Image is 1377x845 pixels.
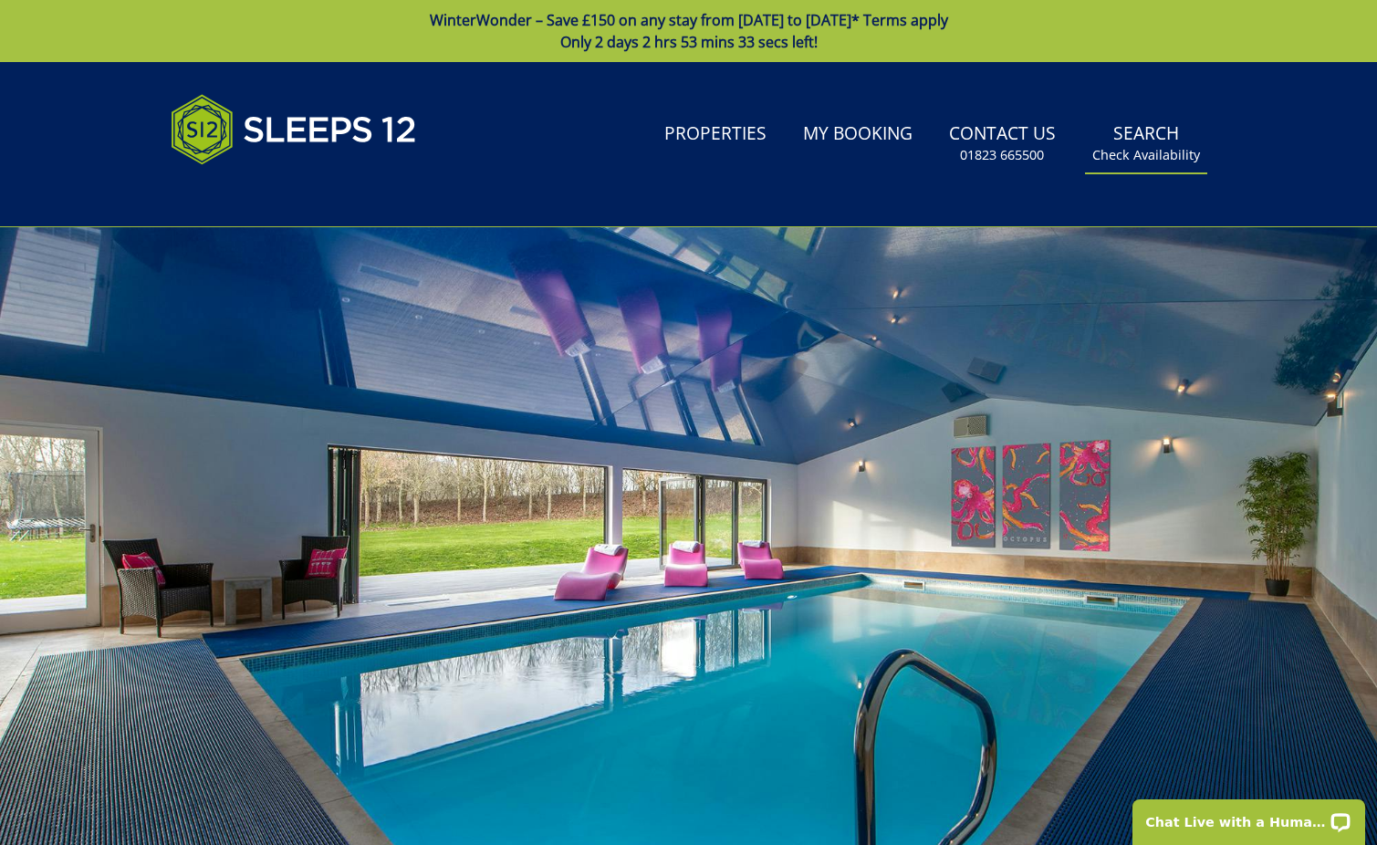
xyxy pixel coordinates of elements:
small: 01823 665500 [960,146,1044,164]
iframe: LiveChat chat widget [1121,788,1377,845]
a: Properties [657,114,774,155]
a: Contact Us01823 665500 [942,114,1063,173]
span: Only 2 days 2 hrs 53 mins 33 secs left! [560,32,818,52]
iframe: Customer reviews powered by Trustpilot [162,186,353,202]
a: SearchCheck Availability [1085,114,1207,173]
img: Sleeps 12 [171,84,417,175]
small: Check Availability [1092,146,1200,164]
a: My Booking [796,114,920,155]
